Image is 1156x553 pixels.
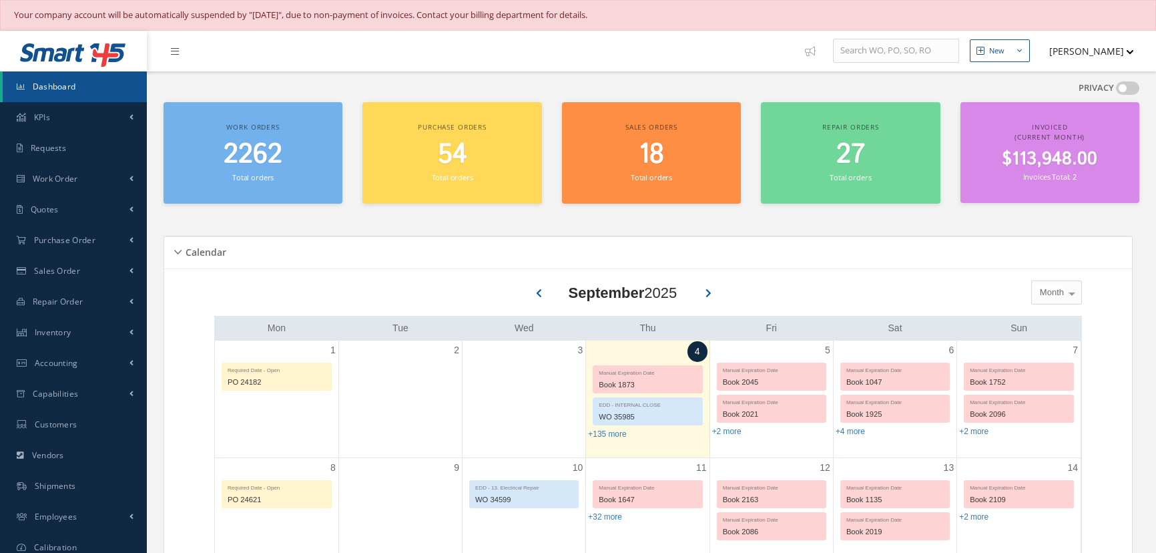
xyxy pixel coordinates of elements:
[34,112,50,123] span: KPIs
[959,427,988,436] a: Show 2 more events
[764,320,780,337] a: Friday
[1037,38,1134,64] button: [PERSON_NAME]
[717,524,826,540] div: Book 2086
[1065,458,1081,478] a: September 14, 2025
[586,341,709,458] td: September 4, 2025
[964,407,1073,422] div: Book 2096
[717,395,826,407] div: Manual Expiration Date
[964,395,1073,407] div: Manual Expiration Date
[31,142,66,154] span: Requests
[717,363,826,375] div: Manual Expiration Date
[438,136,467,174] span: 54
[33,388,79,399] span: Capabilities
[215,341,338,458] td: September 1, 2025
[588,429,626,439] a: Show 135 more events
[362,102,541,204] a: Purchase orders 54 Total orders
[833,39,959,63] input: Search WO, PO, SO, RO
[31,204,59,215] span: Quotes
[693,458,709,478] a: September 11, 2025
[1023,172,1077,182] small: Invoices Total: 2
[3,71,147,102] a: Dashboard
[593,366,701,377] div: Manual Expiration Date
[836,136,865,174] span: 27
[35,419,77,430] span: Customers
[841,363,949,375] div: Manual Expiration Date
[32,449,64,461] span: Vendors
[463,341,586,458] td: September 3, 2025
[432,172,473,182] small: Total orders
[593,492,701,508] div: Book 1647
[33,81,76,92] span: Dashboard
[35,327,71,338] span: Inventory
[224,136,282,174] span: 2262
[960,102,1139,204] a: Invoiced (Current Month) $113,948.00 Invoices Total: 2
[34,234,95,246] span: Purchase Order
[1079,81,1114,95] label: PRIVACY
[639,136,664,174] span: 18
[265,320,288,337] a: Monday
[34,542,77,553] span: Calibration
[841,395,949,407] div: Manual Expiration Date
[226,122,279,132] span: Work orders
[1015,132,1085,142] span: (Current Month)
[709,341,833,458] td: September 5, 2025
[970,39,1030,63] button: New
[164,102,342,204] a: Work orders 2262 Total orders
[833,341,956,458] td: September 6, 2025
[222,492,331,508] div: PO 24621
[593,409,701,425] div: WO 35985
[941,458,957,478] a: September 13, 2025
[717,481,826,492] div: Manual Expiration Date
[822,341,833,360] a: September 5, 2025
[575,341,586,360] a: September 3, 2025
[593,377,701,393] div: Book 1873
[418,122,487,132] span: Purchase orders
[593,481,701,492] div: Manual Expiration Date
[964,492,1073,508] div: Book 2109
[222,375,331,390] div: PO 24182
[964,481,1073,492] div: Manual Expiration Date
[1070,341,1081,360] a: September 7, 2025
[390,320,411,337] a: Tuesday
[625,122,677,132] span: Sales orders
[451,341,462,360] a: September 2, 2025
[841,407,949,422] div: Book 1925
[232,172,274,182] small: Total orders
[222,363,331,375] div: Required Date - Open
[964,363,1073,375] div: Manual Expiration Date
[470,481,578,492] div: EDD - 13. Electrical Repair
[798,31,833,71] a: Show Tips
[35,511,77,522] span: Employees
[712,427,742,436] a: Show 2 more events
[817,458,833,478] a: September 12, 2025
[989,45,1004,57] div: New
[1008,320,1030,337] a: Sunday
[570,458,586,478] a: September 10, 2025
[338,341,462,458] td: September 2, 2025
[569,285,645,301] b: September
[14,9,1142,22] div: Your company account will be automatically suspended by "[DATE]", due to non-payment of invoices....
[841,492,949,508] div: Book 1135
[569,282,677,304] div: 2025
[946,341,956,360] a: September 6, 2025
[964,375,1073,390] div: Book 1752
[33,173,78,184] span: Work Order
[836,427,865,436] a: Show 4 more events
[822,122,879,132] span: Repair orders
[35,480,76,492] span: Shipments
[957,341,1081,458] td: September 7, 2025
[717,513,826,524] div: Manual Expiration Date
[841,481,949,492] div: Manual Expiration Date
[830,172,871,182] small: Total orders
[1002,146,1097,172] span: $113,948.00
[637,320,658,337] a: Thursday
[631,172,672,182] small: Total orders
[841,524,949,540] div: Book 2019
[328,341,338,360] a: September 1, 2025
[959,512,988,522] a: Show 2 more events
[34,265,80,276] span: Sales Order
[841,513,949,524] div: Manual Expiration Date
[1037,286,1064,299] span: Month
[222,481,331,492] div: Required Date - Open
[328,458,338,478] a: September 8, 2025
